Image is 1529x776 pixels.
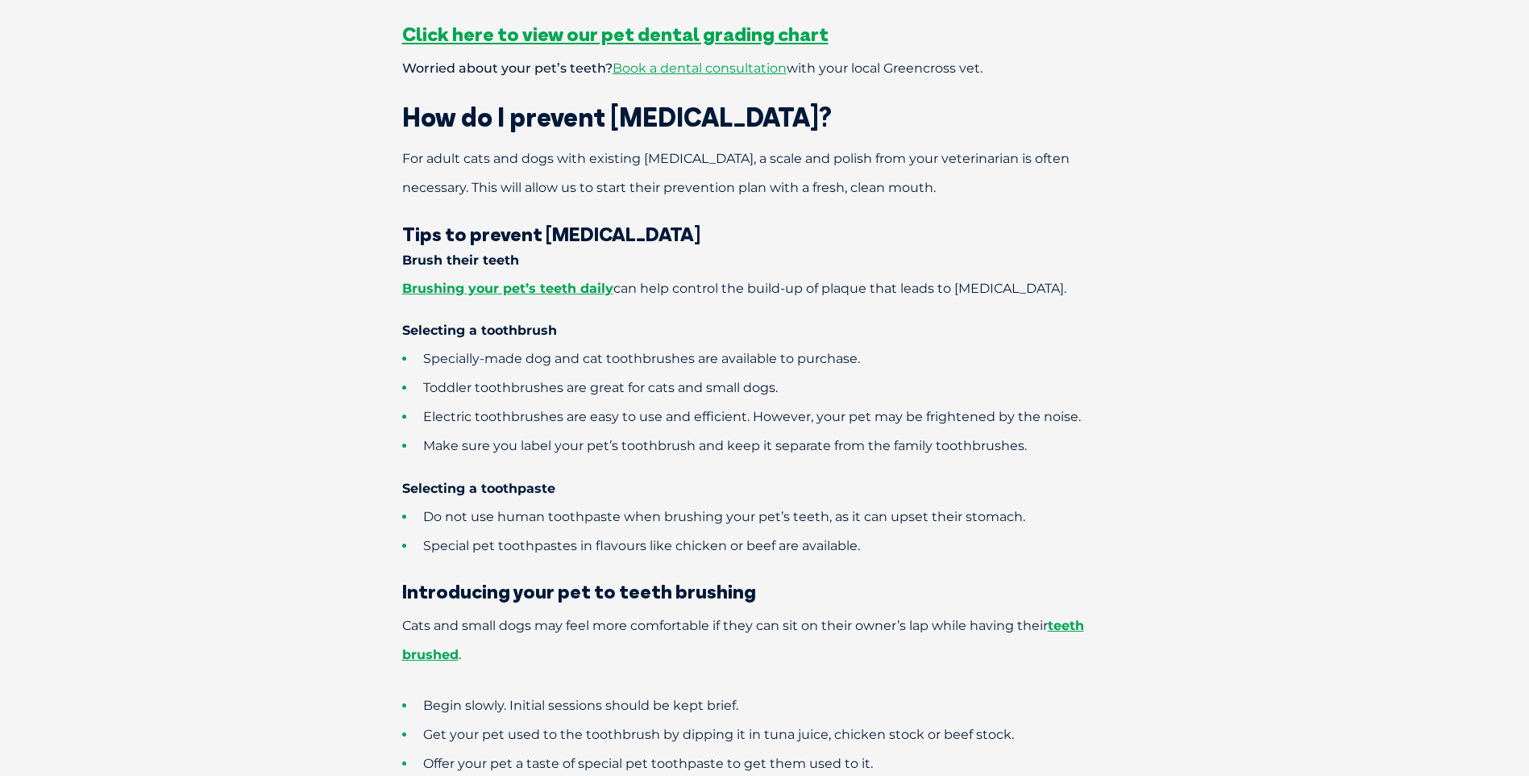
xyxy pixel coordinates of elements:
p: Worried about your pet’s teeth? [346,54,1184,83]
strong: Selecting a toothbrush [402,323,557,338]
a: Book a dental consultation [613,60,787,76]
strong: Selecting a toothpaste [402,481,555,496]
strong: Brush their teeth [402,252,519,268]
span: Specially-made dog and cat toothbrushes are available to purchase. [423,351,860,366]
span: Introducing your pet to teeth brushing [402,579,756,603]
span: Offer your pet a taste of special pet toothpaste to get them used to it. [423,756,873,771]
span: Begin slowly. Initial sessions should be kept brief. [423,698,738,713]
span: Cats and small dogs may feel more comfortable if they can sit on their owner’s lap while having t... [402,618,1084,662]
a: Click here to view our pet dental grading chart [402,22,829,46]
span: Get your pet used to the toothbrush by dipping it in tuna juice, chicken stock or beef stock. [423,727,1014,742]
span: For adult cats and dogs with existing [MEDICAL_DATA], a scale and polish from your veterinarian i... [402,151,1070,195]
span: with your local Greencross vet. [787,60,983,76]
span: Make sure you label your pet’s toothbrush and keep it separate from the family toothbrushes. [423,438,1027,453]
span: Special pet toothpastes in flavours like chicken or beef are available. [423,538,860,553]
span: Tips to prevent [MEDICAL_DATA] [402,222,700,246]
span: Electric toothbrushes are easy to use and efficient. However, your pet may be frightened by the n... [423,409,1081,424]
a: Brushing your pet’s teeth daily [402,281,613,296]
span: How do I prevent [MEDICAL_DATA]? [402,101,832,133]
span: Do not use human toothpaste when brushing your pet’s teeth, as it can upset their stomach. [423,509,1025,524]
span: Toddler toothbrushes are great for cats and small dogs. [423,380,778,395]
span: can help control the build-up of plaque that leads to [MEDICAL_DATA]. [402,281,1066,296]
